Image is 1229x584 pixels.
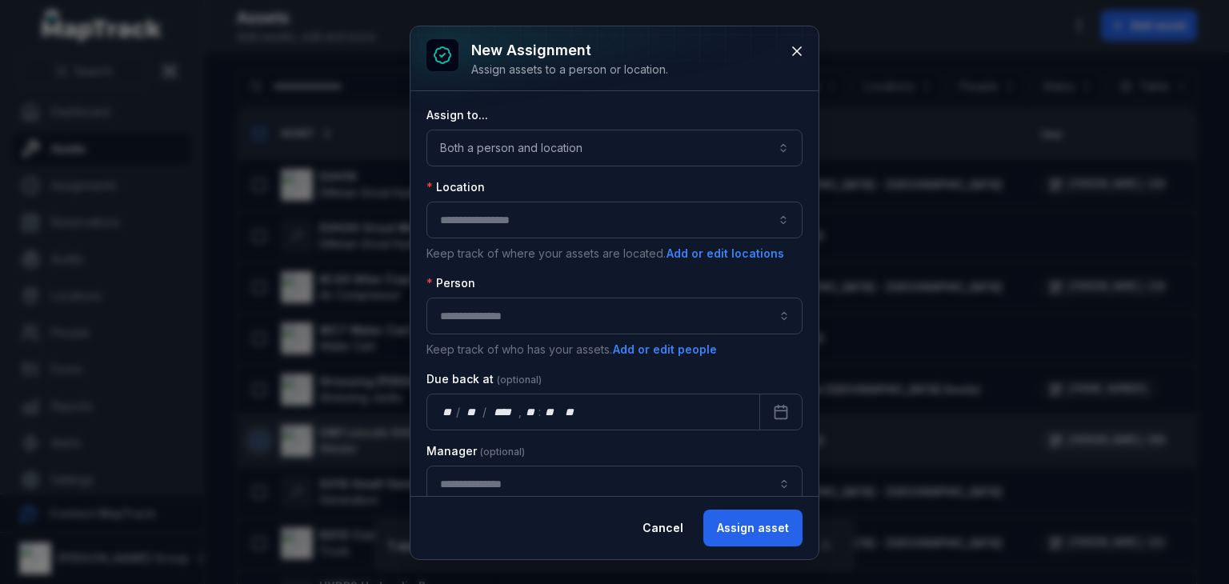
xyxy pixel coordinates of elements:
[426,107,488,123] label: Assign to...
[523,404,539,420] div: hour,
[518,404,523,420] div: ,
[488,404,518,420] div: year,
[426,341,803,358] p: Keep track of who has your assets.
[440,404,456,420] div: day,
[666,245,785,262] button: Add or edit locations
[538,404,542,420] div: :
[426,371,542,387] label: Due back at
[562,404,579,420] div: am/pm,
[426,179,485,195] label: Location
[426,245,803,262] p: Keep track of where your assets are located.
[542,404,558,420] div: minute,
[629,510,697,546] button: Cancel
[426,443,525,459] label: Manager
[759,394,803,430] button: Calendar
[426,466,803,502] input: assignment-add:cf[907ad3fd-eed4-49d8-ad84-d22efbadc5a5]-label
[471,39,668,62] h3: New assignment
[703,510,803,546] button: Assign asset
[426,298,803,334] input: assignment-add:person-label
[426,275,475,291] label: Person
[471,62,668,78] div: Assign assets to a person or location.
[612,341,718,358] button: Add or edit people
[482,404,488,420] div: /
[456,404,462,420] div: /
[426,130,803,166] button: Both a person and location
[462,404,483,420] div: month,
